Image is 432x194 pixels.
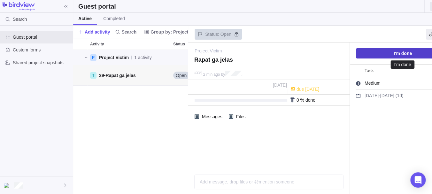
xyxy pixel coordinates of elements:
a: Active [73,13,97,25]
span: Completed [103,15,125,22]
span: • [99,72,136,79]
span: 29 [99,73,104,78]
span: Project Victim [99,55,129,60]
span: Add activity [85,29,110,35]
span: Custom forms [13,47,70,53]
div: Open Intercom Messenger [410,172,426,188]
div: #29 [194,71,201,75]
span: Search [13,16,27,22]
a: Project Victim [99,54,129,61]
span: - [379,93,380,98]
span: I'm done [394,50,412,57]
span: Rapat ga jelas [105,73,135,78]
span: 0 [297,97,299,103]
div: I'm done [394,62,411,67]
span: Task [363,66,376,75]
span: Activity [90,41,104,47]
span: Status [173,41,185,47]
span: Open [176,72,187,79]
span: Messages [199,112,224,121]
div: Medium [362,79,391,88]
div: Status [171,65,196,86]
div: Activity [88,65,171,86]
span: 1 activity [134,54,151,61]
div: Task [362,66,384,75]
span: by [221,72,225,77]
a: Project Victim [195,48,222,54]
a: Completed [98,13,130,25]
img: logo [3,2,35,11]
span: Search [112,27,139,36]
span: [DATE] [273,82,287,88]
span: % done [300,97,315,103]
span: Group by: Project [142,27,191,36]
img: Show [4,183,12,188]
div: Alan [4,182,12,189]
span: 2 min ago [203,72,220,77]
span: Shared project snapshots [13,59,70,66]
div: T [90,72,96,79]
span: (1d) [396,93,404,98]
span: Files [233,112,247,121]
h2: Guest portal [78,2,116,11]
span: Group by: Project [150,29,188,35]
span: [DATE] [380,93,394,98]
span: Add activity [78,27,110,36]
span: due [DATE] [297,87,319,92]
div: P [90,54,96,61]
span: [DATE] [365,93,379,98]
span: Medium [363,79,382,88]
div: Activity [88,38,171,50]
span: Active [78,15,92,22]
div: Status [171,38,196,50]
span: Search [121,29,136,35]
span: Guest portal [13,34,70,40]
